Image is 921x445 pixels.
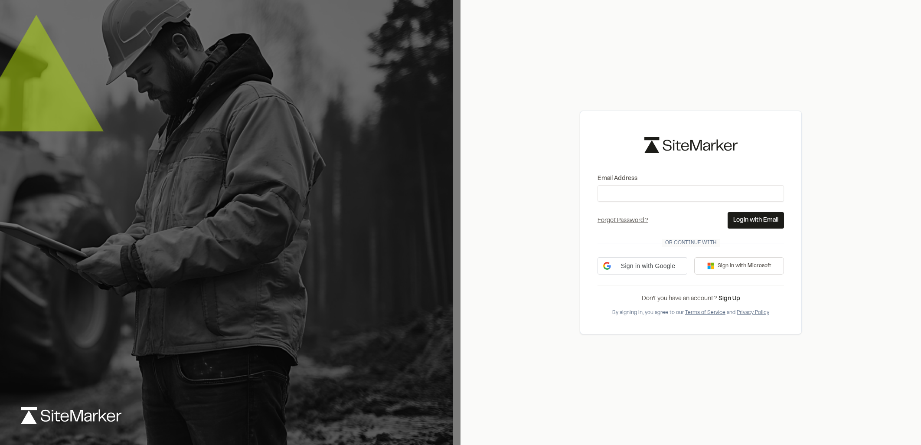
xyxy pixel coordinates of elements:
img: logo-white-rebrand.svg [21,407,121,424]
button: Terms of Service [685,309,725,317]
div: By signing in, you agree to our and [598,309,784,317]
button: Login with Email [728,212,784,229]
div: Sign in with Google [598,257,687,275]
button: Sign in with Microsoft [694,257,784,275]
label: Email Address [598,174,784,183]
img: logo-black-rebrand.svg [644,137,738,153]
div: Don’t you have an account? [598,294,784,304]
a: Sign Up [719,296,740,301]
a: Forgot Password? [598,218,648,223]
button: Privacy Policy [737,309,769,317]
span: Or continue with [662,239,720,247]
span: Sign in with Google [614,262,682,271]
